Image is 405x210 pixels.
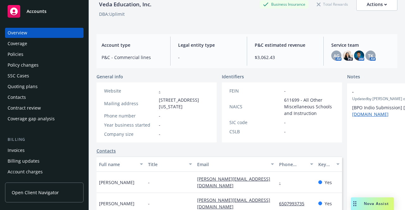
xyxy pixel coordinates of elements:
span: General info [97,73,123,80]
div: Veda Education, Inc. [97,0,154,9]
div: Phone number [104,112,156,119]
div: Total Rewards [314,0,351,8]
span: AG [333,52,340,59]
div: Contract review [8,103,41,113]
div: Company size [104,131,156,137]
span: - [284,87,286,94]
div: SSC Cases [8,71,29,81]
a: - [279,179,286,185]
span: P&C estimated revenue [255,42,316,48]
div: Billing [5,136,84,143]
div: Overview [8,28,27,38]
a: [PERSON_NAME][EMAIL_ADDRESS][DOMAIN_NAME] [197,197,270,210]
span: - [284,119,286,126]
div: Business Insurance [260,0,308,8]
button: Title [146,157,195,172]
a: Contacts [97,147,116,154]
a: 6507993735 [279,201,309,207]
div: SIC code [229,119,282,126]
a: Policy changes [5,60,84,70]
span: 611699 - All Other Miscellaneous Schools and Instruction [284,97,334,117]
div: Mailing address [104,100,156,107]
div: Policies [8,49,23,59]
span: [PERSON_NAME] [99,200,134,207]
div: Website [104,87,156,94]
img: photo [343,51,353,61]
a: Account charges [5,167,84,177]
button: Nova Assist [351,197,394,210]
div: Key contact [318,161,333,168]
div: Phone number [279,161,306,168]
span: [STREET_ADDRESS][US_STATE] [159,97,209,110]
a: Contract review [5,103,84,113]
a: Invoices [5,145,84,155]
a: Quoting plans [5,81,84,92]
span: - [159,122,160,128]
a: SSC Cases [5,71,84,81]
a: Policies [5,49,84,59]
a: Accounts [5,3,84,20]
a: Coverage gap analysis [5,114,84,124]
span: - [148,200,150,207]
a: Billing updates [5,156,84,166]
span: Identifiers [222,73,244,80]
div: Coverage [8,39,27,49]
div: Email [197,161,267,168]
a: Contacts [5,92,84,102]
div: NAICS [229,103,282,110]
span: $3,062.43 [255,54,316,61]
button: Key contact [316,157,342,172]
div: Title [148,161,185,168]
span: Nova Assist [364,201,389,206]
div: DBA: Uplimit [99,11,125,17]
span: Open Client Navigator [12,189,59,196]
a: Coverage [5,39,84,49]
span: Notes [347,73,360,81]
a: [PERSON_NAME][EMAIL_ADDRESS][DOMAIN_NAME] [197,176,270,189]
button: Full name [97,157,146,172]
div: Quoting plans [8,81,38,92]
span: Legal entity type [178,42,239,48]
a: Overview [5,28,84,38]
span: Yes [325,179,332,186]
span: TK [368,52,373,59]
div: Coverage gap analysis [8,114,55,124]
div: Invoices [8,145,25,155]
div: FEIN [229,87,282,94]
button: Phone number [277,157,316,172]
div: CSLB [229,128,282,135]
span: Yes [325,200,332,207]
div: Full name [99,161,136,168]
span: - [148,179,150,186]
div: Account charges [8,167,43,177]
img: photo [354,51,364,61]
div: Year business started [104,122,156,128]
div: Contacts [8,92,26,102]
div: Policy changes [8,60,39,70]
span: - [284,128,286,135]
div: Billing updates [8,156,40,166]
span: - [178,54,239,61]
span: - [159,131,160,137]
span: Accounts [27,9,47,14]
span: - [159,112,160,119]
span: P&C - Commercial lines [102,54,163,61]
div: Drag to move [351,197,359,210]
a: - [159,88,160,94]
span: [PERSON_NAME] [99,179,134,186]
span: Account type [102,42,163,48]
span: Service team [331,42,392,48]
button: Email [195,157,277,172]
